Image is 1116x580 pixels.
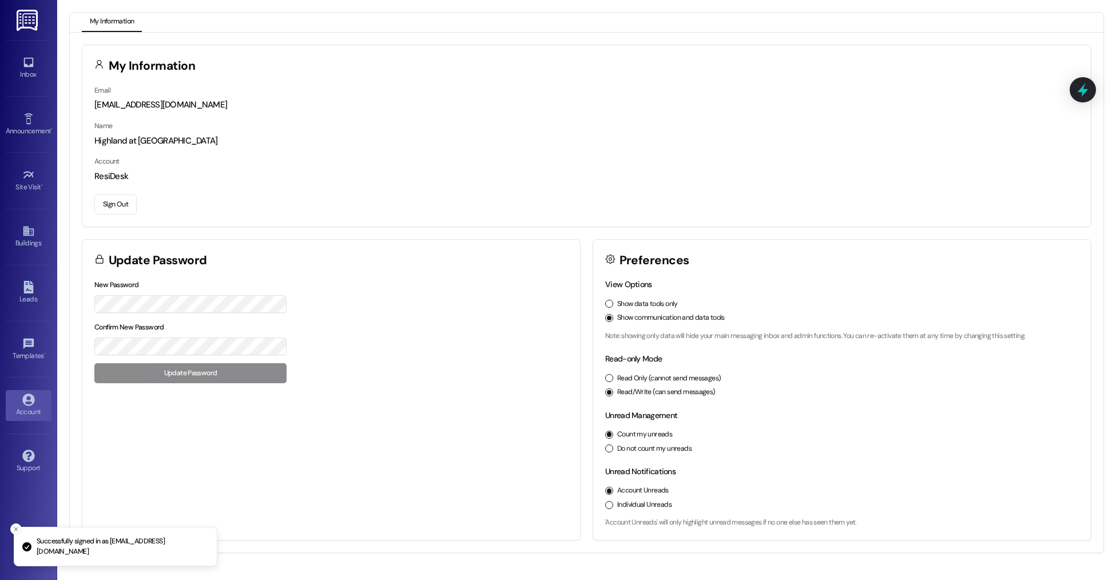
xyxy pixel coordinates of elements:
[94,99,1079,111] div: [EMAIL_ADDRESS][DOMAIN_NAME]
[617,430,672,440] label: Count my unreads
[617,486,669,496] label: Account Unreads
[37,537,208,557] p: Successfully signed in as [EMAIL_ADDRESS][DOMAIN_NAME]
[605,518,1079,528] p: 'Account Unreads' will only highlight unread messages if no one else has seen them yet.
[605,353,662,364] label: Read-only Mode
[6,334,51,365] a: Templates •
[44,350,46,358] span: •
[6,165,51,196] a: Site Visit •
[617,299,678,309] label: Show data tools only
[51,125,53,133] span: •
[6,53,51,84] a: Inbox
[617,444,692,454] label: Do not count my unreads
[6,390,51,421] a: Account
[617,374,721,384] label: Read Only (cannot send messages)
[17,10,40,31] img: ResiDesk Logo
[605,331,1079,341] p: Note: showing only data will hide your main messaging inbox and admin functions. You can re-activ...
[605,279,652,289] label: View Options
[617,387,716,398] label: Read/Write (can send messages)
[619,255,689,267] h3: Preferences
[94,121,113,130] label: Name
[94,135,1079,147] div: Highland at [GEOGRAPHIC_DATA]
[617,500,672,510] label: Individual Unreads
[94,170,1079,182] div: ResiDesk
[82,13,142,32] button: My Information
[6,446,51,477] a: Support
[94,157,120,166] label: Account
[94,280,139,289] label: New Password
[605,410,677,420] label: Unread Management
[94,323,164,332] label: Confirm New Password
[94,86,110,95] label: Email
[109,255,207,267] h3: Update Password
[41,181,43,189] span: •
[6,221,51,252] a: Buildings
[94,194,137,214] button: Sign Out
[605,466,676,476] label: Unread Notifications
[109,60,196,72] h3: My Information
[10,523,22,535] button: Close toast
[617,313,725,323] label: Show communication and data tools
[6,277,51,308] a: Leads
